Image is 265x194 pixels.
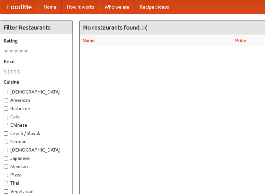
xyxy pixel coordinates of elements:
input: Czech / Slovak [4,131,8,136]
h4: Filter Restaurants [0,21,73,34]
label: Pizza [4,171,69,178]
li: ★ [9,47,14,55]
h5: Cuisine [4,79,69,85]
label: Cafe [4,113,69,120]
input: Mexican [4,164,8,169]
input: Vegetarian [4,189,8,194]
li: ★ [19,47,24,55]
input: [DEMOGRAPHIC_DATA] [4,148,8,152]
a: FoodMe [0,0,38,14]
input: Chinese [4,123,8,127]
input: Barbecue [4,106,8,111]
li: $ [17,68,20,75]
label: Thai [4,180,69,186]
li: ★ [24,47,28,55]
input: Pizza [4,173,8,177]
li: $ [4,68,7,75]
li: $ [7,68,10,75]
label: Japanese [4,155,69,162]
a: How it works [62,0,99,14]
label: American [4,97,69,103]
h5: Rating [4,37,69,44]
input: Japanese [4,156,8,161]
input: German [4,140,8,144]
label: [DEMOGRAPHIC_DATA] [4,89,69,95]
a: Who we are [99,0,134,14]
a: Price [235,38,246,43]
h5: Price [4,58,69,65]
a: Name [82,38,95,43]
label: Chinese [4,122,69,128]
li: $ [10,68,14,75]
label: Czech / Slovak [4,130,69,137]
label: Mexican [4,163,69,170]
label: Barbecue [4,105,69,112]
a: Recipe videos [134,0,174,14]
li: ★ [14,47,19,55]
input: Thai [4,181,8,185]
li: $ [14,68,17,75]
input: Cafe [4,115,8,119]
input: [DEMOGRAPHIC_DATA] [4,90,8,94]
label: German [4,138,69,145]
li: ★ [4,47,9,55]
ng-pluralize: No restaurants found. :-( [83,24,147,31]
label: [DEMOGRAPHIC_DATA] [4,147,69,153]
input: American [4,98,8,102]
a: Home [38,0,62,14]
